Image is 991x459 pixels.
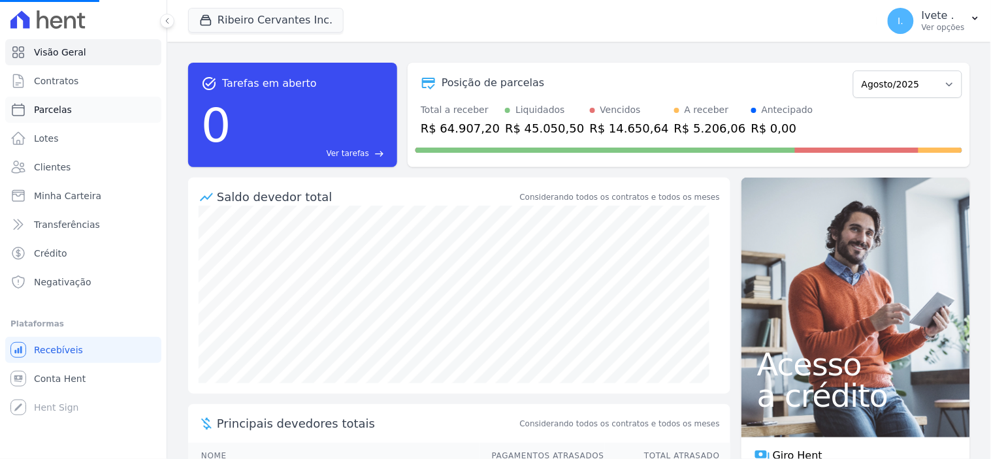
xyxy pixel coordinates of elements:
div: Total a receber [421,103,500,117]
div: Antecipado [762,103,813,117]
a: Recebíveis [5,337,161,363]
span: Transferências [34,218,100,231]
div: Saldo devedor total [217,188,517,206]
div: Liquidados [515,103,565,117]
a: Minha Carteira [5,183,161,209]
span: east [374,149,384,159]
div: R$ 14.650,64 [590,119,669,137]
div: Vencidos [600,103,641,117]
span: Contratos [34,74,78,87]
span: Minha Carteira [34,189,101,202]
span: Acesso [757,349,954,380]
div: Plataformas [10,316,156,332]
span: Conta Hent [34,372,86,385]
span: Considerando todos os contratos e todos os meses [520,418,720,430]
a: Visão Geral [5,39,161,65]
span: Ver tarefas [327,148,369,159]
button: Ribeiro Cervantes Inc. [188,8,344,33]
p: Ver opções [922,22,965,33]
span: Clientes [34,161,71,174]
span: Negativação [34,276,91,289]
a: Ver tarefas east [236,148,384,159]
a: Conta Hent [5,366,161,392]
a: Contratos [5,68,161,94]
span: Crédito [34,247,67,260]
div: Considerando todos os contratos e todos os meses [520,191,720,203]
span: Visão Geral [34,46,86,59]
span: Principais devedores totais [217,415,517,432]
div: R$ 64.907,20 [421,119,500,137]
div: 0 [201,91,231,159]
div: A receber [685,103,729,117]
button: I. Ivete . Ver opções [877,3,991,39]
a: Clientes [5,154,161,180]
a: Lotes [5,125,161,151]
span: Parcelas [34,103,72,116]
div: R$ 5.206,06 [674,119,746,137]
a: Crédito [5,240,161,266]
div: Posição de parcelas [442,75,545,91]
a: Negativação [5,269,161,295]
div: R$ 0,00 [751,119,813,137]
span: Lotes [34,132,59,145]
span: Recebíveis [34,343,83,356]
div: R$ 45.050,50 [505,119,584,137]
span: a crédito [757,380,954,411]
span: I. [898,16,904,25]
a: Parcelas [5,97,161,123]
p: Ivete . [922,9,965,22]
span: task_alt [201,76,217,91]
a: Transferências [5,212,161,238]
span: Tarefas em aberto [222,76,317,91]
